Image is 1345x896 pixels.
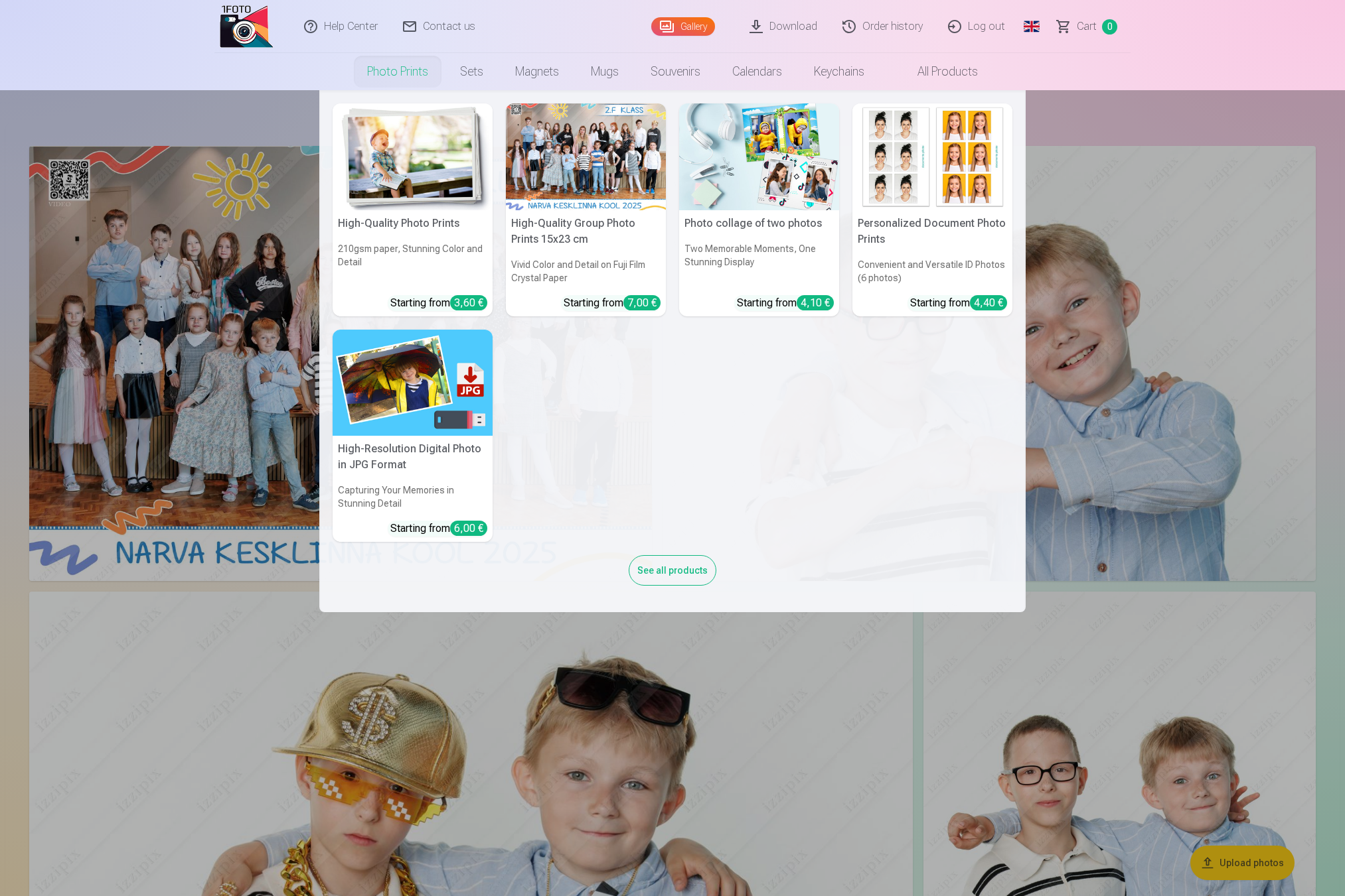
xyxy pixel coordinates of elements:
a: Magnets [499,53,575,90]
div: 4,40 € [970,295,1007,310]
a: High-Resolution Digital Photo in JPG FormatHigh-Resolution Digital Photo in JPG FormatCapturing Y... [333,330,493,543]
a: Souvenirs [635,53,716,90]
div: 7,00 € [623,295,661,310]
a: Keychains [798,53,880,90]
div: 3,60 € [450,295,487,310]
div: Starting from [737,295,834,311]
h5: High-Quality Group Photo Prints 15x23 cm [506,210,666,253]
a: Photo collage of two photosPhoto collage of two photosTwo Memorable Moments, One Stunning Display... [679,103,839,316]
h5: Photo collage of two photos [679,210,839,237]
a: See all products [629,562,716,576]
a: Calendars [716,53,798,90]
span: 0 [1102,19,1117,34]
a: Mugs [575,53,635,90]
div: 6,00 € [450,521,487,536]
h6: 210gsm paper, Stunning Color and Detail [333,237,493,290]
h5: High-Resolution Digital Photo in JPG Format [333,436,493,478]
a: Gallery [651,17,715,36]
h6: Capturing Your Memories in Stunning Detail [333,478,493,515]
h6: Vivid Color and Detail on Fuji Film Crystal Paper [506,253,666,290]
a: High-Quality Photo PrintsHigh-Quality Photo Prints210gsm paper, Stunning Color and DetailStarting... [333,103,493,316]
div: Starting from [564,295,661,311]
div: See all products [629,555,716,586]
h6: Two Memorable Moments, One Stunning Display [679,237,839,290]
a: Photo prints [351,53,444,90]
h5: High-Quality Photo Prints [333,210,493,237]
h6: Convenient and Versatile ID Photos (6 photos) [852,253,1012,290]
a: Sets [444,53,499,90]
div: 4,10 € [797,295,834,310]
a: Personalized Document Photo PrintsPersonalized Document Photo PrintsConvenient and Versatile ID P... [852,103,1012,316]
span: Сart [1077,19,1097,34]
img: Photo collage of two photos [679,103,839,210]
div: Starting from [390,295,487,311]
img: /zh3 [220,5,274,48]
img: Personalized Document Photo Prints [852,103,1012,210]
div: Starting from [390,521,487,537]
div: Starting from [910,295,1007,311]
a: All products [880,53,994,90]
img: High-Quality Photo Prints [333,103,493,210]
a: High-Quality Group Photo Prints 15x23 cmVivid Color and Detail on Fuji Film Crystal PaperStarting... [506,103,666,316]
img: High-Resolution Digital Photo in JPG Format [333,330,493,436]
h5: Personalized Document Photo Prints [852,210,1012,253]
